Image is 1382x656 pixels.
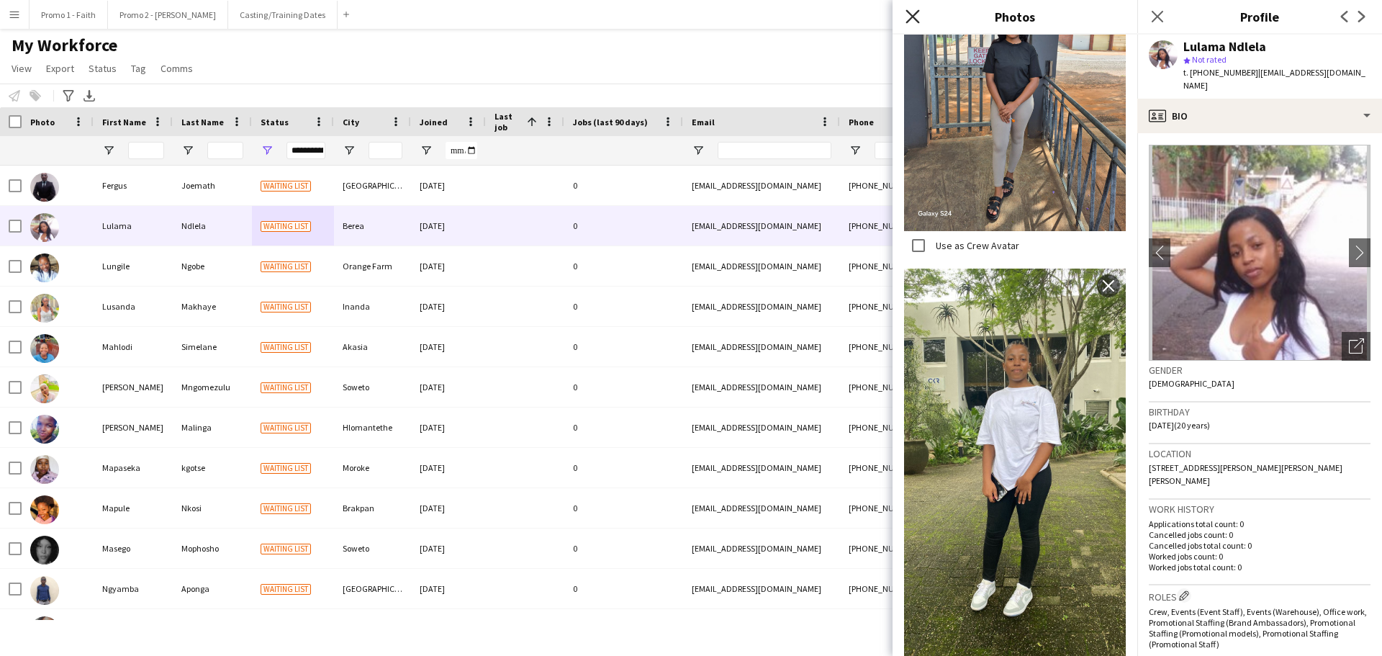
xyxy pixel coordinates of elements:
[334,287,411,326] div: Inanda
[369,142,402,159] input: City Filter Input
[173,287,252,326] div: Makhaye
[173,569,252,608] div: Aponga
[1149,447,1370,460] h3: Location
[334,488,411,528] div: Brakpan
[30,173,59,202] img: Fergus Joemath
[261,181,311,192] span: Waiting list
[564,287,683,326] div: 0
[840,569,928,608] div: [PHONE_NUMBER]
[1149,405,1370,418] h3: Birthday
[683,166,840,205] div: [EMAIL_ADDRESS][DOMAIN_NAME]
[173,488,252,528] div: Nkosi
[108,1,228,29] button: Promo 2 - [PERSON_NAME]
[840,206,928,246] div: [PHONE_NUMBER]
[173,529,252,568] div: Mophosho
[131,62,146,75] span: Tag
[46,62,74,75] span: Export
[30,576,59,605] img: Ngyamba Aponga
[1149,540,1370,551] p: Cancelled jobs total count: 0
[261,302,311,313] span: Waiting list
[1149,588,1370,603] h3: Roles
[564,327,683,367] div: 0
[564,408,683,447] div: 0
[893,7,1137,26] h3: Photos
[30,213,59,242] img: Lulama Ndlela
[94,287,173,326] div: Lusanda
[261,423,311,433] span: Waiting list
[411,569,486,608] div: [DATE]
[334,206,411,246] div: Berea
[173,408,252,447] div: Malinga
[94,609,173,649] div: Nobuhle
[60,87,77,104] app-action-btn: Advanced filters
[840,488,928,528] div: [PHONE_NUMBER]
[840,609,928,649] div: [PHONE_NUMBER]
[683,327,840,367] div: [EMAIL_ADDRESS][DOMAIN_NAME]
[411,166,486,205] div: [DATE]
[94,488,173,528] div: Mapule
[30,616,59,645] img: Nobuhle Makhoba
[564,529,683,568] div: 0
[173,206,252,246] div: Ndlela
[30,253,59,282] img: Lungile Ngobe
[261,117,289,127] span: Status
[94,327,173,367] div: Mahlodi
[1149,562,1370,572] p: Worked jobs total count: 0
[875,142,919,159] input: Phone Filter Input
[261,261,311,272] span: Waiting list
[334,408,411,447] div: Hlomantethe
[683,367,840,407] div: [EMAIL_ADDRESS][DOMAIN_NAME]
[40,59,80,78] a: Export
[1149,529,1370,540] p: Cancelled jobs count: 0
[334,367,411,407] div: Soweto
[494,111,521,132] span: Last job
[89,62,117,75] span: Status
[12,62,32,75] span: View
[1149,503,1370,516] h3: Work history
[849,117,874,127] span: Phone
[840,287,928,326] div: [PHONE_NUMBER]
[343,144,356,157] button: Open Filter Menu
[12,35,117,56] span: My Workforce
[683,287,840,326] div: [EMAIL_ADDRESS][DOMAIN_NAME]
[683,529,840,568] div: [EMAIL_ADDRESS][DOMAIN_NAME]
[334,327,411,367] div: Akasia
[30,1,108,29] button: Promo 1 - Faith
[1149,145,1370,361] img: Crew avatar or photo
[173,367,252,407] div: Mngomezulu
[1192,54,1227,65] span: Not rated
[343,117,359,127] span: City
[261,221,311,232] span: Waiting list
[155,59,199,78] a: Comms
[30,117,55,127] span: Photo
[1149,518,1370,529] p: Applications total count: 0
[564,569,683,608] div: 0
[411,246,486,286] div: [DATE]
[334,246,411,286] div: Orange Farm
[161,62,193,75] span: Comms
[30,455,59,484] img: Mapaseka kgotse
[261,382,311,393] span: Waiting list
[6,59,37,78] a: View
[446,142,477,159] input: Joined Filter Input
[334,569,411,608] div: [GEOGRAPHIC_DATA]
[840,448,928,487] div: [PHONE_NUMBER]
[94,166,173,205] div: Fergus
[692,144,705,157] button: Open Filter Menu
[692,117,715,127] span: Email
[564,609,683,649] div: 0
[1183,67,1258,78] span: t. [PHONE_NUMBER]
[564,448,683,487] div: 0
[411,287,486,326] div: [DATE]
[173,609,252,649] div: Makhoba
[411,367,486,407] div: [DATE]
[411,408,486,447] div: [DATE]
[173,448,252,487] div: kgotse
[173,327,252,367] div: Simelane
[849,144,862,157] button: Open Filter Menu
[683,246,840,286] div: [EMAIL_ADDRESS][DOMAIN_NAME]
[261,544,311,554] span: Waiting list
[261,144,274,157] button: Open Filter Menu
[1342,332,1370,361] div: Open photos pop-in
[334,448,411,487] div: Moroke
